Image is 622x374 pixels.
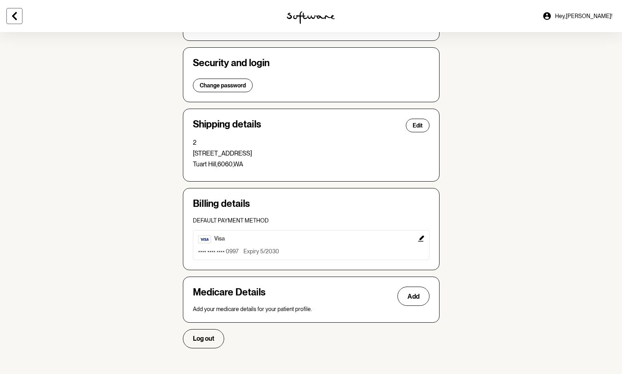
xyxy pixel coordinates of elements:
h4: Shipping details [193,119,261,132]
button: Edit [406,119,430,132]
a: Hey,[PERSON_NAME]! [537,6,617,26]
img: visa.d90d5dc0c0c428db6ba0.webp [198,235,211,243]
h4: Billing details [193,198,430,210]
p: Expiry 5/2030 [243,248,279,255]
p: [STREET_ADDRESS] [193,150,430,157]
h4: Medicare Details [193,287,265,306]
p: Tuart Hill , 6060 , WA [193,160,430,168]
p: •••• •••• •••• 0997 [198,248,239,255]
button: Add [397,287,430,306]
span: Change password [200,82,246,89]
button: Log out [183,329,224,348]
span: Add [407,293,419,300]
span: Edit [413,122,423,129]
p: 2 [193,139,430,146]
button: Change password [193,79,253,92]
p: Add your medicare details for your patient profile. [193,306,430,313]
span: visa [214,235,225,242]
span: Log out [193,335,214,342]
img: software logo [287,11,335,24]
span: Hey, [PERSON_NAME] ! [555,13,612,20]
span: Default payment method [193,217,269,224]
h4: Security and login [193,57,430,69]
button: Edit [193,230,430,260]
